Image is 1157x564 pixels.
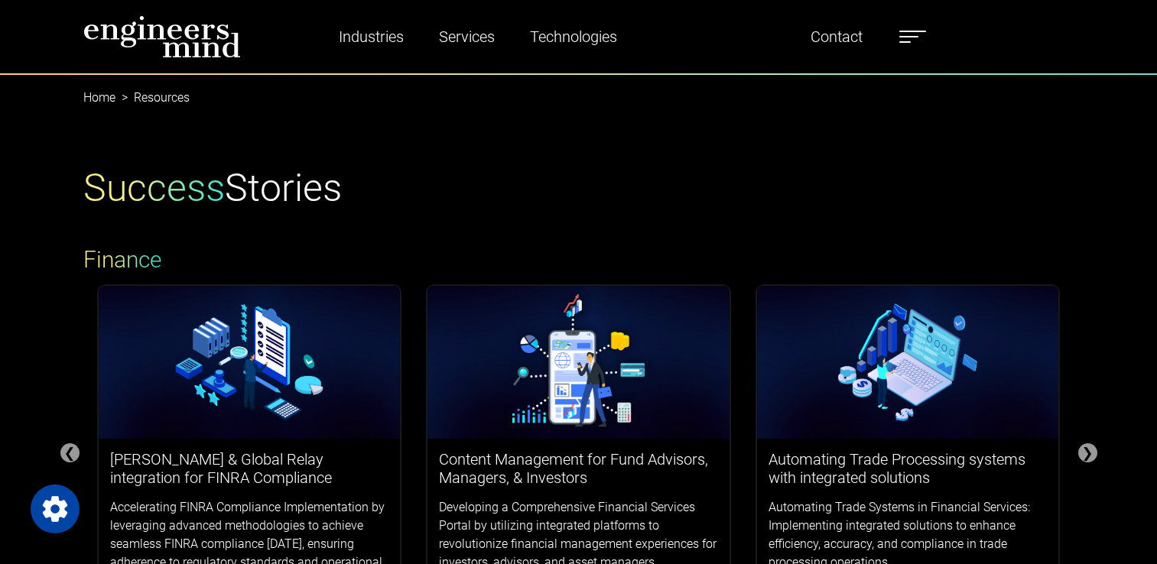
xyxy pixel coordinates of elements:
[83,246,162,273] span: Finance
[83,90,115,105] a: Home
[83,166,225,210] span: Success
[83,165,342,211] h1: Stories
[439,450,718,487] h3: Content Management for Fund Advisors, Managers, & Investors
[524,19,623,54] a: Technologies
[60,443,80,462] div: ❮
[427,286,730,439] img: logos
[757,286,1059,439] img: logos
[110,450,389,487] h3: [PERSON_NAME] & Global Relay integration for FINRA Compliance
[83,73,1074,92] nav: breadcrumb
[99,286,401,439] img: logos
[433,19,501,54] a: Services
[769,450,1048,487] h3: Automating Trade Processing systems with integrated solutions
[83,15,241,58] img: logo
[333,19,410,54] a: Industries
[804,19,869,54] a: Contact
[1078,443,1097,462] div: ❯
[115,89,190,107] li: Resources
